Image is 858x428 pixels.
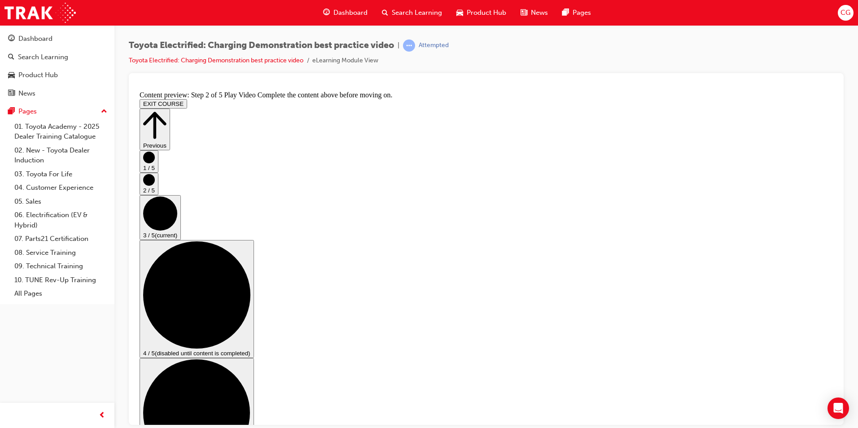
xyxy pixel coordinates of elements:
[573,8,591,18] span: Pages
[7,55,31,61] span: Previous
[11,287,111,301] a: All Pages
[312,56,378,66] li: eLearning Module View
[4,63,22,85] button: 1 / 5
[18,34,53,44] div: Dashboard
[521,7,527,18] span: news-icon
[382,7,388,18] span: search-icon
[11,246,111,260] a: 08. Service Training
[129,57,303,64] a: Toyota Electrified: Charging Demonstration best practice video
[11,259,111,273] a: 09. Technical Training
[18,52,68,62] div: Search Learning
[403,39,415,52] span: learningRecordVerb_ATTEMPT-icon
[467,8,506,18] span: Product Hub
[7,144,19,151] span: 3 / 5
[11,167,111,181] a: 03. Toyota For Life
[4,85,22,108] button: 2 / 5
[827,397,849,419] div: Open Intercom Messenger
[4,49,111,66] a: Search Learning
[375,4,449,22] a: search-iconSearch Learning
[4,103,111,120] button: Pages
[513,4,555,22] a: news-iconNews
[11,181,111,195] a: 04. Customer Experience
[531,8,548,18] span: News
[18,106,37,117] div: Pages
[11,144,111,167] a: 02. New - Toyota Dealer Induction
[11,232,111,246] a: 07. Parts21 Certification
[419,41,449,50] div: Attempted
[4,4,697,12] div: Content preview: Step 2 of 5 Play Video Complete the content above before moving on.
[11,120,111,144] a: 01. Toyota Academy - 2025 Dealer Training Catalogue
[4,12,51,21] button: EXIT COURSE
[7,77,19,84] span: 1 / 5
[8,35,15,43] span: guage-icon
[316,4,375,22] a: guage-iconDashboard
[7,262,19,269] span: 4 / 5
[7,100,19,106] span: 2 / 5
[4,108,45,153] button: 3 / 5(current)
[11,208,111,232] a: 06. Electrification (EV & Hybrid)
[99,410,105,421] span: prev-icon
[4,153,118,271] button: 4 / 5(disabled until content is completed)
[333,8,368,18] span: Dashboard
[8,71,15,79] span: car-icon
[562,7,569,18] span: pages-icon
[456,7,463,18] span: car-icon
[838,5,854,21] button: CG
[4,31,111,47] a: Dashboard
[392,8,442,18] span: Search Learning
[8,108,15,116] span: pages-icon
[11,195,111,209] a: 05. Sales
[398,40,399,51] span: |
[449,4,513,22] a: car-iconProduct Hub
[18,70,58,80] div: Product Hub
[11,273,111,287] a: 10. TUNE Rev-Up Training
[4,67,111,83] a: Product Hub
[8,90,15,98] span: news-icon
[555,4,598,22] a: pages-iconPages
[840,8,850,18] span: CG
[8,53,14,61] span: search-icon
[129,40,394,51] span: Toyota Electrified: Charging Demonstration best practice video
[323,7,330,18] span: guage-icon
[4,3,76,23] img: Trak
[4,85,111,102] a: News
[101,106,107,118] span: up-icon
[18,88,35,99] div: News
[4,21,34,63] button: Previous
[4,29,111,103] button: DashboardSearch LearningProduct HubNews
